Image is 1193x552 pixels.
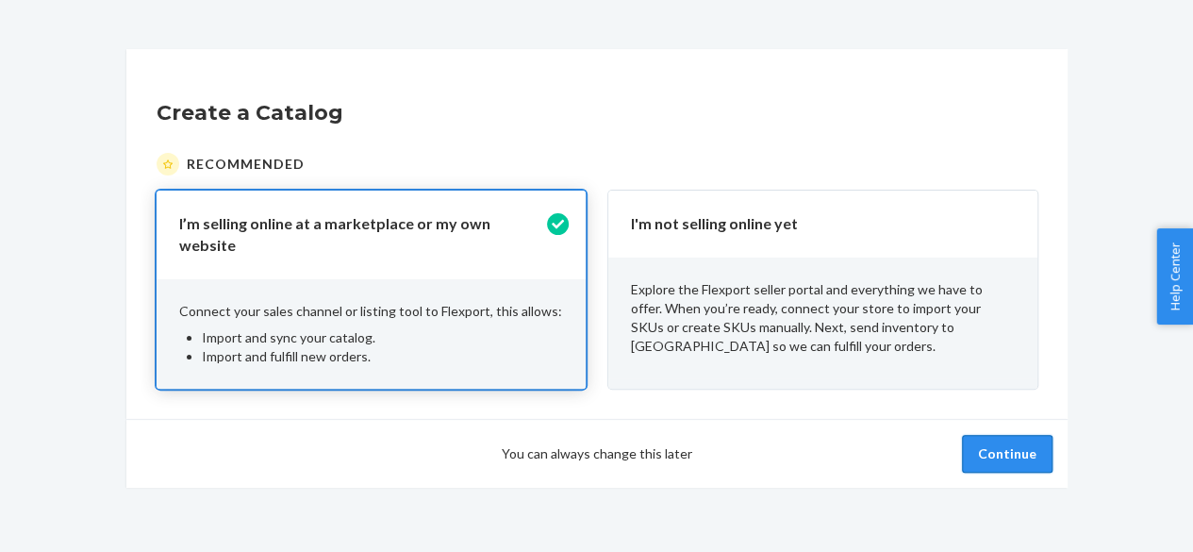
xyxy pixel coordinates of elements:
[202,329,375,345] span: Import and sync your catalog.
[502,444,692,463] span: You can always change this later
[179,213,540,257] p: I’m selling online at a marketplace or my own website
[179,302,563,321] p: Connect your sales channel or listing tool to Flexport, this allows:
[608,191,1037,389] button: I'm not selling online yetExplore the Flexport seller portal and everything we have to offer. Whe...
[631,280,1015,356] p: Explore the Flexport seller portal and everything we have to offer. When you’re ready, connect yo...
[1156,228,1193,325] button: Help Center
[157,98,1037,128] h1: Create a Catalog
[962,435,1052,473] button: Continue
[631,213,992,235] p: I'm not selling online yet
[157,191,586,389] button: I’m selling online at a marketplace or my own websiteConnect your sales channel or listing tool t...
[187,155,305,174] span: Recommended
[202,348,371,364] span: Import and fulfill new orders.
